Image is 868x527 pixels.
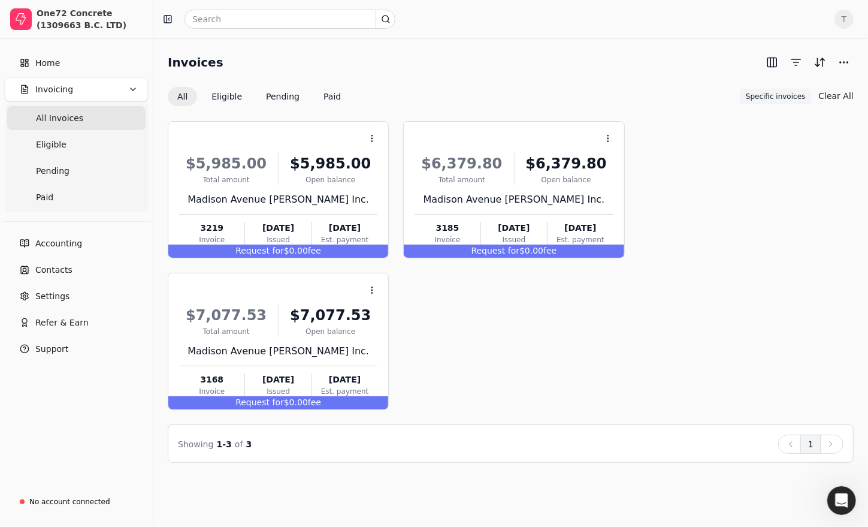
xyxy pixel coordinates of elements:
div: Total amount [179,174,273,185]
a: Paid [7,185,146,209]
h2: Invoices [168,53,223,72]
span: Specific invoices [746,91,805,102]
button: Paid [314,87,350,106]
button: Pending [256,87,309,106]
span: Request for [235,397,284,407]
a: Contacts [5,258,148,282]
span: Eligible [36,138,66,151]
div: Madison Avenue [PERSON_NAME] Inc. [179,192,377,207]
a: Accounting [5,231,148,255]
div: Est. payment [312,234,377,245]
div: $5,985.00 [179,153,273,174]
span: fee [543,246,557,255]
div: [DATE] [245,222,311,234]
span: Showing [178,439,213,449]
div: $7,077.53 [283,305,377,326]
div: [DATE] [312,374,377,386]
div: Invoice filter options [168,87,350,106]
div: Issued [245,234,311,245]
button: Eligible [202,87,252,106]
div: Est. payment [312,386,377,397]
div: Issued [481,234,547,245]
div: Open balance [283,326,377,337]
span: Settings [35,290,69,303]
iframe: Intercom live chat [827,486,856,515]
span: 1 - 3 [217,439,232,449]
span: Accounting [35,237,82,250]
button: Refer & Earn [5,311,148,335]
div: $7,077.53 [179,305,273,326]
span: All Invoices [36,112,83,125]
button: Clear All [819,86,854,106]
div: [DATE] [481,222,547,234]
button: 1 [800,435,821,454]
span: Home [35,57,60,70]
div: $5,985.00 [283,153,377,174]
div: No account connected [29,496,110,507]
span: Support [35,343,68,356]
div: 3168 [179,374,244,386]
div: [DATE] [548,222,613,234]
span: 3 [246,439,252,449]
input: Search [185,10,395,29]
div: Open balance [519,174,613,185]
a: Settings [5,284,148,308]
div: $0.00 [404,245,624,258]
div: $6,379.80 [519,153,613,174]
button: Specific invoices [740,89,811,104]
a: Pending [7,159,146,183]
button: T [834,10,854,29]
a: All Invoices [7,106,146,130]
a: No account connected [5,491,148,513]
span: Request for [471,246,520,255]
div: Total amount [179,326,273,337]
div: One72 Concrete (1309663 B.C. LTD) [37,7,143,31]
span: fee [308,397,321,407]
a: Eligible [7,132,146,156]
div: Madison Avenue [PERSON_NAME] Inc. [179,344,377,359]
span: Invoicing [35,83,73,96]
div: [DATE] [312,222,377,234]
div: $0.00 [168,245,388,258]
div: $0.00 [168,396,388,409]
button: Sort [810,53,830,72]
div: Invoice [179,234,244,245]
span: Request for [235,246,284,255]
span: Refer & Earn [35,317,89,329]
span: Paid [36,191,53,204]
div: Total amount [415,174,509,185]
button: Invoicing [5,77,148,101]
div: Open balance [283,174,377,185]
span: Contacts [35,264,72,276]
div: Invoice [179,386,244,397]
div: Madison Avenue [PERSON_NAME] Inc. [415,192,613,207]
div: 3219 [179,222,244,234]
button: More [834,53,854,72]
div: Invoice [415,234,480,245]
span: of [235,439,243,449]
span: Pending [36,165,69,177]
button: All [168,87,197,106]
div: 3185 [415,222,480,234]
div: [DATE] [245,374,311,386]
div: $6,379.80 [415,153,509,174]
div: Est. payment [548,234,613,245]
div: Issued [245,386,311,397]
button: Support [5,337,148,361]
a: Home [5,51,148,75]
span: fee [308,246,321,255]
